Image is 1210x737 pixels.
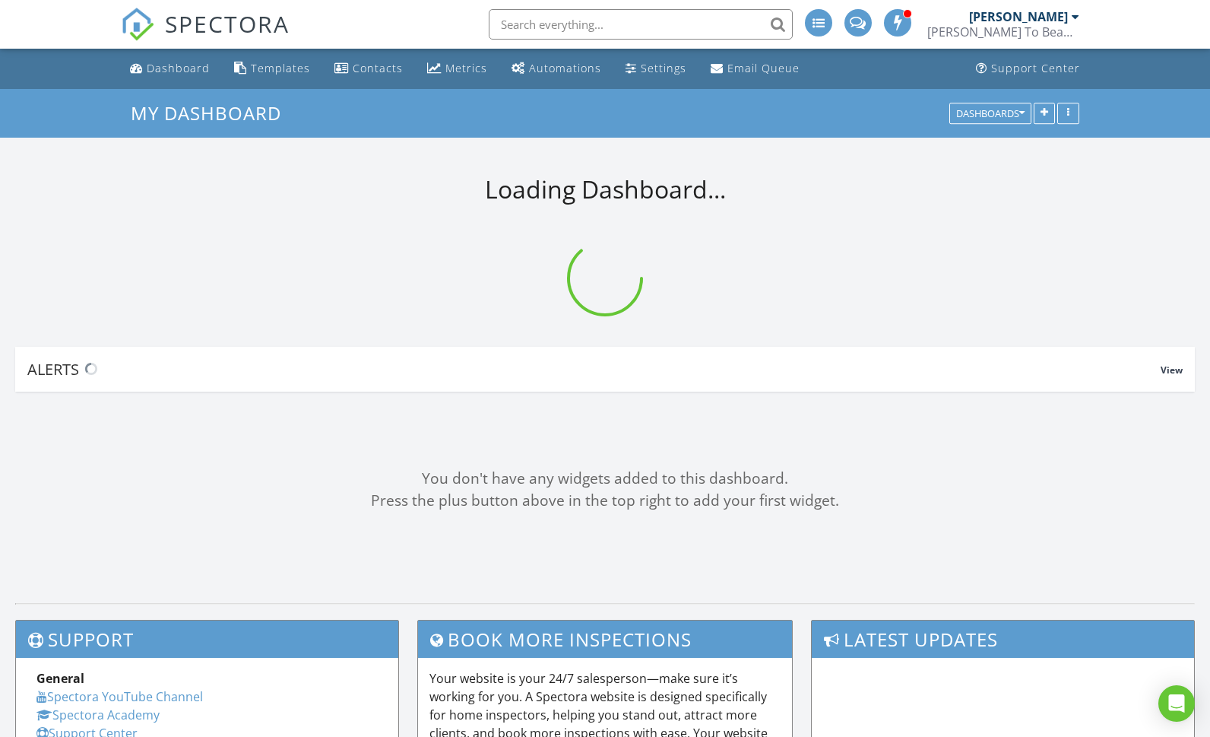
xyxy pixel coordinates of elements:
div: Metrics [445,61,487,75]
a: Templates [228,55,316,83]
input: Search everything... [489,9,793,40]
span: SPECTORA [165,8,290,40]
h3: Latest Updates [812,621,1194,658]
h3: Book More Inspections [418,621,791,658]
span: View [1161,364,1183,376]
button: Dashboards [949,103,1031,124]
a: Spectora YouTube Channel [36,688,203,705]
a: SPECTORA [121,21,290,52]
div: Open Intercom Messenger [1158,685,1195,722]
a: Email Queue [705,55,806,83]
a: Support Center [970,55,1086,83]
div: Email Queue [727,61,800,75]
a: Dashboard [124,55,216,83]
div: Support Center [991,61,1080,75]
div: Dashboard [147,61,210,75]
a: Settings [619,55,692,83]
div: Settings [641,61,686,75]
div: Templates [251,61,310,75]
div: Alerts [27,359,1161,380]
a: Contacts [328,55,409,83]
div: Contacts [353,61,403,75]
a: My Dashboard [131,100,294,125]
div: [PERSON_NAME] [969,9,1068,24]
div: Batten To Beam Inspections, LLC [927,24,1079,40]
a: Automations (Advanced) [505,55,607,83]
div: Automations [529,61,601,75]
div: You don't have any widgets added to this dashboard. [15,468,1195,490]
h3: Support [16,621,398,658]
div: Dashboards [956,108,1025,119]
strong: General [36,670,84,687]
div: Press the plus button above in the top right to add your first widget. [15,490,1195,512]
img: The Best Home Inspection Software - Spectora [121,8,154,41]
a: Metrics [421,55,493,83]
a: Spectora Academy [36,707,160,723]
